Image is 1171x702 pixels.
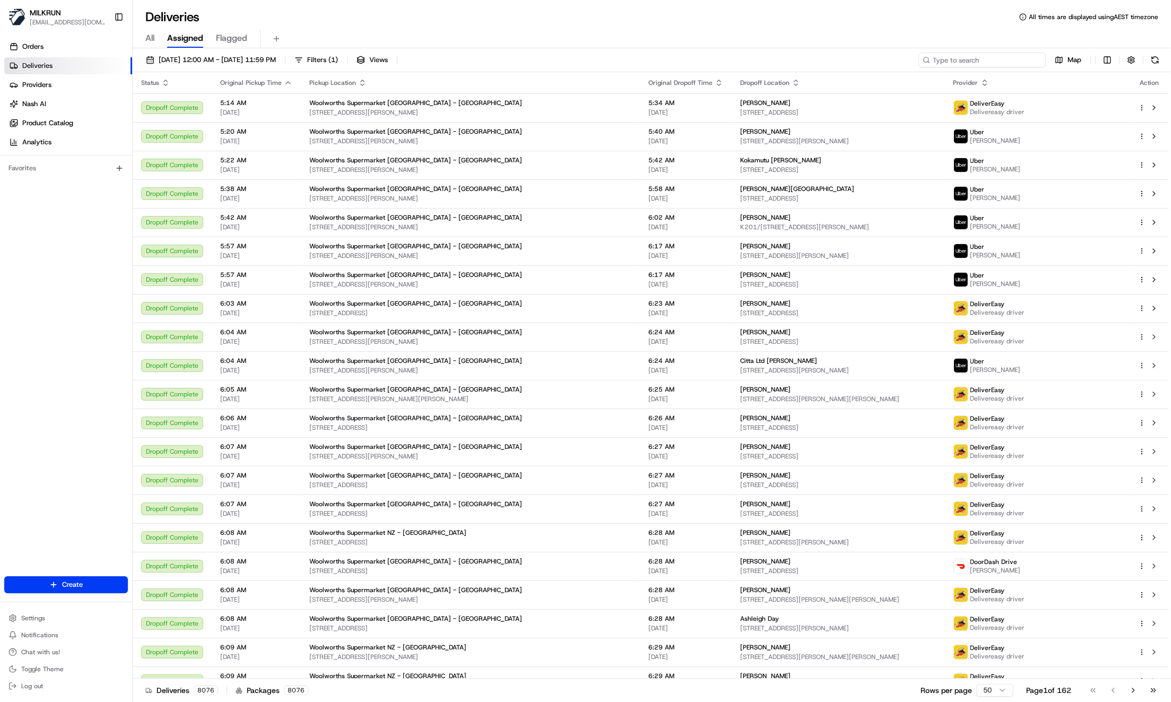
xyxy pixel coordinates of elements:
[90,155,98,163] div: 💻
[4,76,132,93] a: Providers
[740,614,779,623] span: Ashleigh Day
[309,185,522,193] span: Woolworths Supermarket [GEOGRAPHIC_DATA] - [GEOGRAPHIC_DATA]
[309,395,631,403] span: [STREET_ADDRESS][PERSON_NAME][PERSON_NAME]
[740,108,936,117] span: [STREET_ADDRESS]
[740,471,791,480] span: [PERSON_NAME]
[918,53,1046,67] input: Type to search
[648,299,723,308] span: 6:23 AM
[740,280,936,289] span: [STREET_ADDRESS]
[220,471,292,480] span: 6:07 AM
[648,223,723,231] span: [DATE]
[740,586,791,594] span: [PERSON_NAME]
[970,222,1021,231] span: [PERSON_NAME]
[648,471,723,480] span: 6:27 AM
[4,115,132,132] a: Product Catalog
[970,538,1025,546] span: Delivereasy driver
[21,665,64,673] span: Toggle Theme
[740,137,936,145] span: [STREET_ADDRESS][PERSON_NAME]
[309,471,522,480] span: Woolworths Supermarket [GEOGRAPHIC_DATA] - [GEOGRAPHIC_DATA]
[307,55,338,65] span: Filters
[740,271,791,279] span: [PERSON_NAME]
[954,674,968,688] img: delivereasy_logo.png
[970,300,1005,308] span: DeliverEasy
[970,644,1005,652] span: DeliverEasy
[4,679,128,694] button: Log out
[106,180,128,188] span: Pylon
[220,194,292,203] span: [DATE]
[970,157,985,165] span: Uber
[648,538,723,547] span: [DATE]
[309,385,522,394] span: Woolworths Supermarket [GEOGRAPHIC_DATA] - [GEOGRAPHIC_DATA]
[740,223,936,231] span: K201/[STREET_ADDRESS][PERSON_NAME]
[309,156,522,164] span: Woolworths Supermarket [GEOGRAPHIC_DATA] - [GEOGRAPHIC_DATA]
[220,271,292,279] span: 5:57 AM
[220,528,292,537] span: 6:08 AM
[220,567,292,575] span: [DATE]
[648,643,723,652] span: 6:29 AM
[30,18,106,27] span: [EMAIL_ADDRESS][DOMAIN_NAME]
[648,481,723,489] span: [DATE]
[740,443,791,451] span: [PERSON_NAME]
[740,528,791,537] span: [PERSON_NAME]
[220,242,292,250] span: 5:57 AM
[970,328,1005,337] span: DeliverEasy
[220,108,292,117] span: [DATE]
[954,330,968,344] img: delivereasy_logo.png
[740,672,791,680] span: [PERSON_NAME]
[954,215,968,229] img: uber-new-logo.jpeg
[970,271,985,280] span: Uber
[220,366,292,375] span: [DATE]
[970,357,985,366] span: Uber
[309,614,522,623] span: Woolworths Supermarket [GEOGRAPHIC_DATA] - [GEOGRAPHIC_DATA]
[309,595,631,604] span: [STREET_ADDRESS][PERSON_NAME]
[145,32,154,45] span: All
[740,557,791,566] span: [PERSON_NAME]
[4,96,132,112] a: Nash AI
[309,99,522,107] span: Woolworths Supermarket [GEOGRAPHIC_DATA] - [GEOGRAPHIC_DATA]
[740,127,791,136] span: [PERSON_NAME]
[180,105,193,117] button: Start new chat
[309,223,631,231] span: [STREET_ADDRESS][PERSON_NAME]
[970,185,985,194] span: Uber
[648,194,723,203] span: [DATE]
[970,251,1021,259] span: [PERSON_NAME]
[309,672,466,680] span: Woolworths Supermarket NZ - [GEOGRAPHIC_DATA]
[1068,55,1081,65] span: Map
[220,213,292,222] span: 5:42 AM
[4,134,132,151] a: Analytics
[309,337,631,346] span: [STREET_ADDRESS][PERSON_NAME]
[22,99,46,109] span: Nash AI
[970,623,1025,632] span: Delivereasy driver
[4,628,128,643] button: Notifications
[30,7,61,18] span: MILKRUN
[220,280,292,289] span: [DATE]
[1026,685,1071,696] div: Page 1 of 162
[4,576,128,593] button: Create
[970,108,1025,116] span: Delivereasy driver
[220,337,292,346] span: [DATE]
[220,624,292,632] span: [DATE]
[740,242,791,250] span: [PERSON_NAME]
[21,154,81,164] span: Knowledge Base
[740,643,791,652] span: [PERSON_NAME]
[220,385,292,394] span: 6:05 AM
[648,443,723,451] span: 6:27 AM
[970,136,1021,145] span: [PERSON_NAME]
[954,101,968,115] img: delivereasy_logo.png
[648,271,723,279] span: 6:17 AM
[648,166,723,174] span: [DATE]
[36,112,134,120] div: We're available if you need us!
[309,166,631,174] span: [STREET_ADDRESS][PERSON_NAME]
[954,559,968,573] img: doordash_logo_v2.png
[328,55,338,65] span: ( 1 )
[648,509,723,518] span: [DATE]
[648,385,723,394] span: 6:25 AM
[21,631,58,639] span: Notifications
[145,685,218,696] div: Deliveries
[8,8,25,25] img: MILKRUN
[309,357,522,365] span: Woolworths Supermarket [GEOGRAPHIC_DATA] - [GEOGRAPHIC_DATA]
[309,414,522,422] span: Woolworths Supermarket [GEOGRAPHIC_DATA] - [GEOGRAPHIC_DATA]
[648,108,723,117] span: [DATE]
[11,155,19,163] div: 📗
[220,653,292,661] span: [DATE]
